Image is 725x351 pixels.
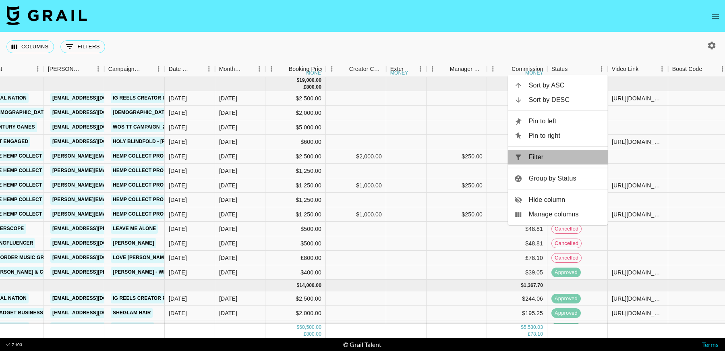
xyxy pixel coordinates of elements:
[169,123,187,131] div: 25/06/2025
[608,61,668,77] div: Video Link
[265,193,326,207] div: $1,250.00
[50,195,182,205] a: [PERSON_NAME][EMAIL_ADDRESS][DOMAIN_NAME]
[672,61,702,77] div: Boost Code
[60,40,105,53] button: Show filters
[487,164,547,178] div: $122.03
[521,324,524,331] div: $
[296,282,299,289] div: $
[612,181,664,189] div: https://www.tiktok.com/@jadendunn/video/7513032633840880939?_t=ZT-8wzluiSN28k&_r=1
[299,77,321,84] div: 19,000.00
[219,109,237,117] div: Jun '25
[551,309,581,317] span: approved
[169,309,187,317] div: 21/03/2025
[568,63,579,75] button: Sort
[547,61,608,77] div: Status
[487,193,547,207] div: $122.03
[111,137,204,147] a: Holy Blindfold - [PERSON_NAME]
[612,268,664,276] div: https://www.tiktok.com/@williamsmakeup/video/7516966496829050143?_t=ZP-8xHmj97IQiF&_r=1
[356,152,382,160] div: $2,000.00
[50,253,141,263] a: [EMAIL_ADDRESS][DOMAIN_NAME]
[219,123,237,131] div: Jun '25
[524,324,543,331] div: 5,530.03
[487,291,547,306] div: $244.06
[427,61,487,77] div: Manager Commmission Override
[50,122,141,132] a: [EMAIL_ADDRESS][DOMAIN_NAME]
[50,209,182,219] a: [PERSON_NAME][EMAIL_ADDRESS][DOMAIN_NAME]
[462,152,483,160] div: $250.00
[265,320,326,335] div: $2,000.00
[265,135,326,149] div: $600.00
[349,61,382,77] div: Creator Commmission Override
[169,239,187,247] div: 10/06/2025
[552,254,581,262] span: cancelled
[265,149,326,164] div: $2,500.00
[487,91,547,106] div: $244.06
[551,269,581,276] span: approved
[169,324,187,332] div: 04/06/2025
[104,61,165,77] div: Campaign (Type)
[265,120,326,135] div: $5,000.00
[6,6,87,25] img: Grail Talent
[169,268,187,276] div: 10/06/2025
[50,238,141,248] a: [EMAIL_ADDRESS][DOMAIN_NAME]
[265,236,326,251] div: $500.00
[529,195,601,205] span: Hide column
[265,306,326,320] div: $2,000.00
[219,181,237,189] div: Jun '25
[215,61,265,77] div: Month Due
[596,63,608,75] button: Menu
[529,210,601,219] span: Manage columns
[278,63,289,75] button: Sort
[219,295,237,303] div: Jul '25
[242,63,253,75] button: Sort
[304,84,307,91] div: £
[111,209,174,219] a: Hemp Collect Promo
[487,265,547,280] div: $39.05
[551,295,581,303] span: approved
[219,254,237,262] div: Jun '25
[403,63,414,75] button: Sort
[169,94,187,102] div: 31/05/2025
[612,309,664,317] div: https://www.tiktok.com/@anaisha.torres/video/7526007420561198350?_t=ZT-8xxC6gAe5gk&_r=1
[500,63,512,75] button: Sort
[219,61,242,77] div: Month Due
[462,181,483,189] div: $250.00
[487,251,547,265] div: £78.10
[612,94,664,102] div: https://www.instagram.com/reel/DLjPqaMRmA8/?igsh=eHFnbDFrZTFsYW9t
[512,61,543,77] div: Commission
[48,61,81,77] div: [PERSON_NAME]
[529,131,601,141] span: Pin to right
[439,63,450,75] button: Sort
[638,63,650,75] button: Sort
[253,63,265,75] button: Menu
[219,94,237,102] div: Jun '25
[529,81,601,90] span: Sort by ASC
[6,40,54,53] button: Select columns
[50,180,182,190] a: [PERSON_NAME][EMAIL_ADDRESS][DOMAIN_NAME]
[612,210,664,218] div: https://www.tiktok.com/@jadendunn/video/7513032633840880939?_t=ZT-8wzluiSN28k&_r=1
[169,109,187,117] div: 11/03/2025
[487,178,547,193] div: $250.00
[169,138,187,146] div: 12/06/2025
[219,239,237,247] div: Jun '25
[111,293,207,303] a: IG Reels Creator Program - July
[50,137,141,147] a: [EMAIL_ADDRESS][DOMAIN_NAME]
[299,282,321,289] div: 14,000.00
[169,61,192,77] div: Date Created
[487,207,547,222] div: $250.00
[219,225,237,233] div: Jun '25
[529,95,601,105] span: Sort by DESC
[612,295,664,303] div: https://www.tiktok.com/@anaisha.torres/video/7534527934342679821?_t=ZN-8yzCVN1uCuc&_r=1
[219,309,237,317] div: Jul '25
[265,63,278,75] button: Menu
[299,324,321,331] div: 60,500.00
[338,63,349,75] button: Sort
[111,93,208,103] a: IG Reels Creator Program - June
[111,238,156,248] a: [PERSON_NAME]
[6,342,22,347] div: v 1.7.103
[612,324,664,332] div: https://www.tiktok.com/@anaisha.torres/video/7522980999391694135
[702,63,713,75] button: Sort
[111,122,181,132] a: WOS TT Campaign_202507
[529,152,601,162] span: Filter
[528,331,530,338] div: £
